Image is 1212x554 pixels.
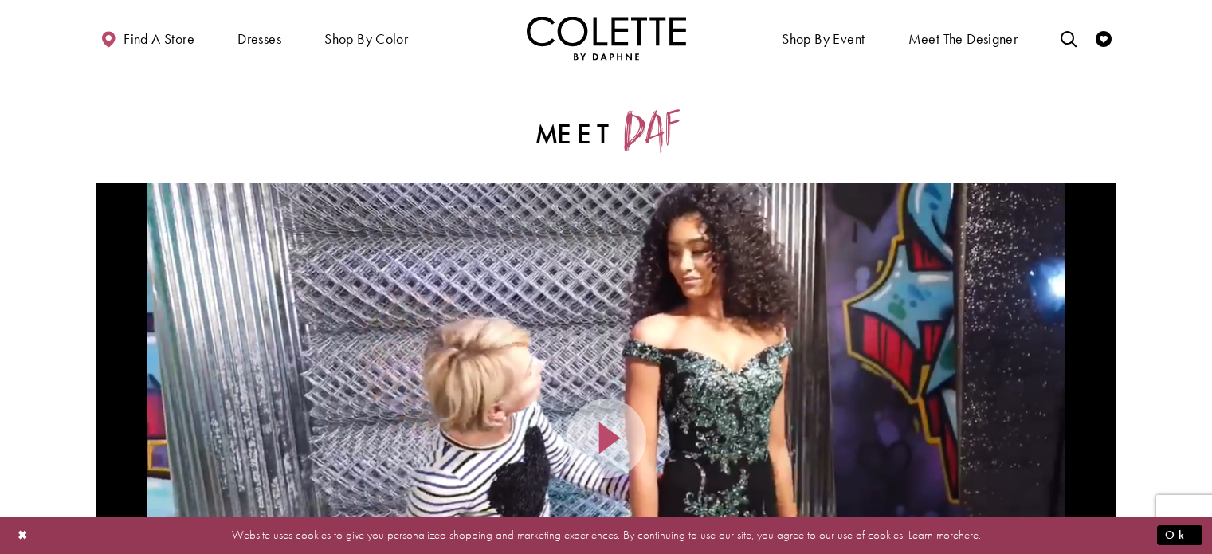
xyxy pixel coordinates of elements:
span: Shop by color [324,31,408,47]
button: Play Video [567,399,646,478]
h2: Meet [268,110,945,151]
a: Find a store [96,16,198,60]
a: here [959,527,979,543]
span: Meet the designer [908,31,1018,47]
button: Submit Dialog [1157,525,1202,545]
span: Shop By Event [782,31,865,47]
span: Shop by color [320,16,412,60]
a: Check Wishlist [1092,16,1116,60]
a: Visit Home Page [527,16,686,60]
span: Shop By Event [778,16,869,60]
a: Meet the designer [904,16,1022,60]
span: Dresses [237,31,281,47]
span: Daf [622,109,674,151]
a: Toggle search [1057,16,1081,60]
img: Colette by Daphne [527,16,686,60]
button: Close Dialog [10,521,37,549]
p: Website uses cookies to give you personalized shopping and marketing experiences. By continuing t... [115,525,1097,546]
span: Dresses [233,16,285,60]
span: Find a store [124,31,194,47]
